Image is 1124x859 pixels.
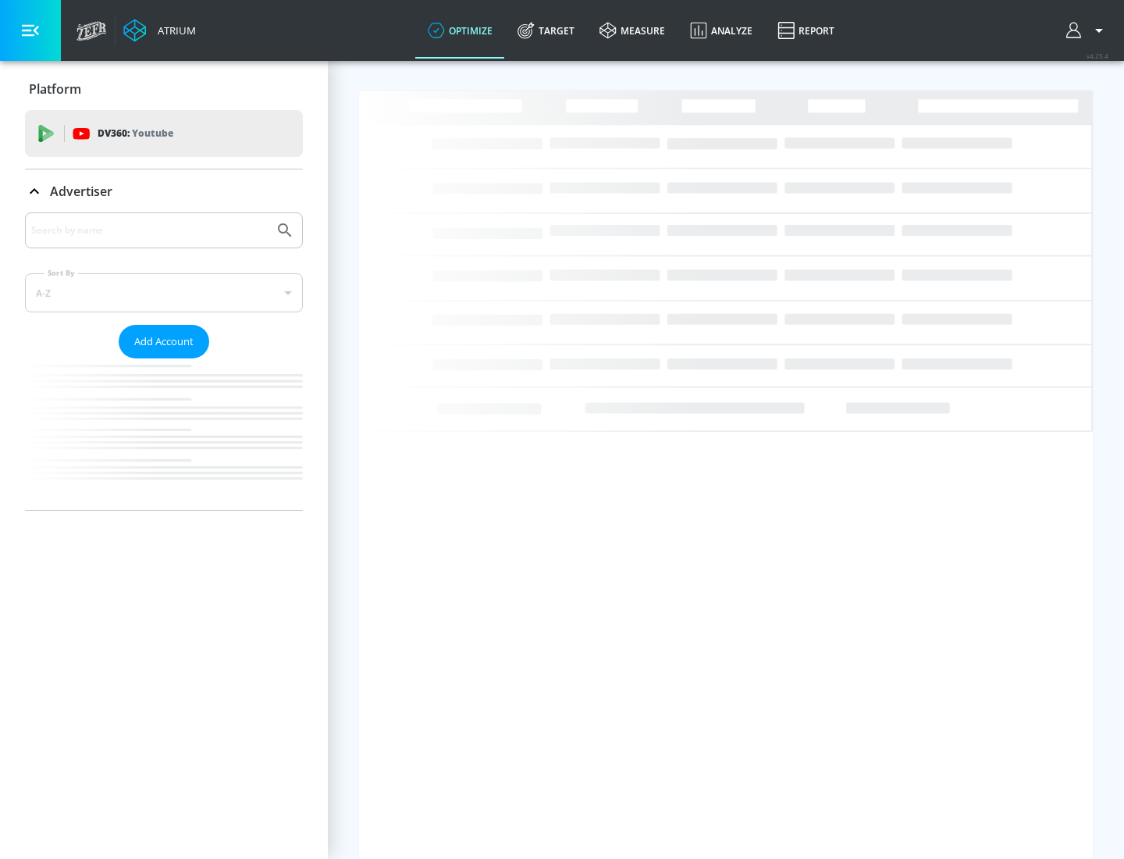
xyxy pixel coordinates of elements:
[132,125,173,141] p: Youtube
[134,333,194,351] span: Add Account
[587,2,678,59] a: measure
[119,325,209,358] button: Add Account
[151,23,196,37] div: Atrium
[505,2,587,59] a: Target
[765,2,847,59] a: Report
[25,273,303,312] div: A-Z
[98,125,173,142] p: DV360:
[25,212,303,510] div: Advertiser
[25,358,303,510] nav: list of Advertiser
[25,110,303,157] div: DV360: Youtube
[415,2,505,59] a: optimize
[123,19,196,42] a: Atrium
[50,183,112,200] p: Advertiser
[25,67,303,111] div: Platform
[44,268,78,278] label: Sort By
[678,2,765,59] a: Analyze
[1087,52,1108,60] span: v 4.25.4
[31,220,268,241] input: Search by name
[29,80,81,98] p: Platform
[25,169,303,213] div: Advertiser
